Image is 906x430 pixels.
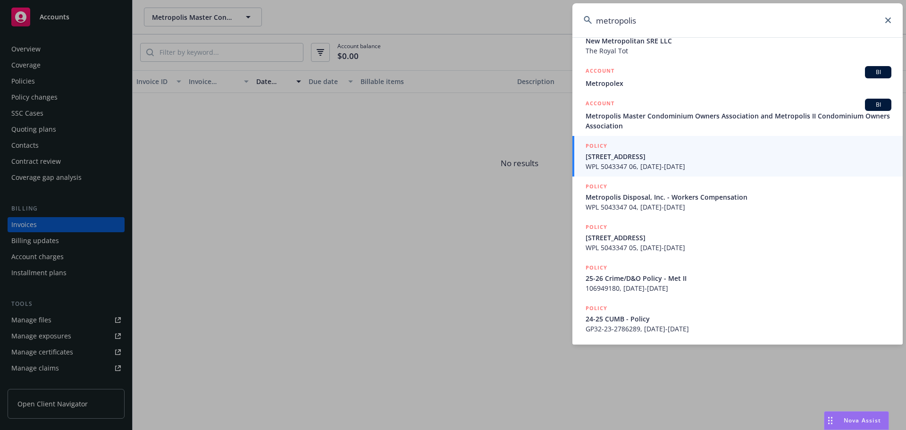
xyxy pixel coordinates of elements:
[586,36,891,46] span: New Metropolitan SRE LLC
[586,192,891,202] span: Metropolis Disposal, Inc. - Workers Compensation
[586,243,891,253] span: WPL 5043347 05, [DATE]-[DATE]
[869,101,888,109] span: BI
[586,161,891,171] span: WPL 5043347 06, [DATE]-[DATE]
[586,66,614,77] h5: ACCOUNT
[586,273,891,283] span: 25-26 Crime/D&O Policy - Met II
[572,177,903,217] a: POLICYMetropolis Disposal, Inc. - Workers CompensationWPL 5043347 04, [DATE]-[DATE]
[572,217,903,258] a: POLICY[STREET_ADDRESS]WPL 5043347 05, [DATE]-[DATE]
[572,93,903,136] a: ACCOUNTBIMetropolis Master Condominium Owners Association and Metropolis II Condominium Owners As...
[586,111,891,131] span: Metropolis Master Condominium Owners Association and Metropolis II Condominium Owners Association
[586,78,891,88] span: Metropolex
[586,263,607,272] h5: POLICY
[586,99,614,110] h5: ACCOUNT
[586,304,607,313] h5: POLICY
[586,233,891,243] span: [STREET_ADDRESS]
[572,61,903,93] a: ACCOUNTBIMetropolex
[572,18,903,61] a: New Metropolitan SRE LLCThe Royal Tot
[586,283,891,293] span: 106949180, [DATE]-[DATE]
[586,182,607,191] h5: POLICY
[586,222,607,232] h5: POLICY
[586,324,891,334] span: GP32-23-2786289, [DATE]-[DATE]
[572,136,903,177] a: POLICY[STREET_ADDRESS]WPL 5043347 06, [DATE]-[DATE]
[586,202,891,212] span: WPL 5043347 04, [DATE]-[DATE]
[586,46,891,56] span: The Royal Tot
[586,152,891,161] span: [STREET_ADDRESS]
[824,411,889,430] button: Nova Assist
[572,258,903,298] a: POLICY25-26 Crime/D&O Policy - Met II106949180, [DATE]-[DATE]
[572,3,903,37] input: Search...
[824,412,836,430] div: Drag to move
[844,416,881,424] span: Nova Assist
[586,314,891,324] span: 24-25 CUMB - Policy
[572,298,903,339] a: POLICY24-25 CUMB - PolicyGP32-23-2786289, [DATE]-[DATE]
[586,141,607,151] h5: POLICY
[869,68,888,76] span: BI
